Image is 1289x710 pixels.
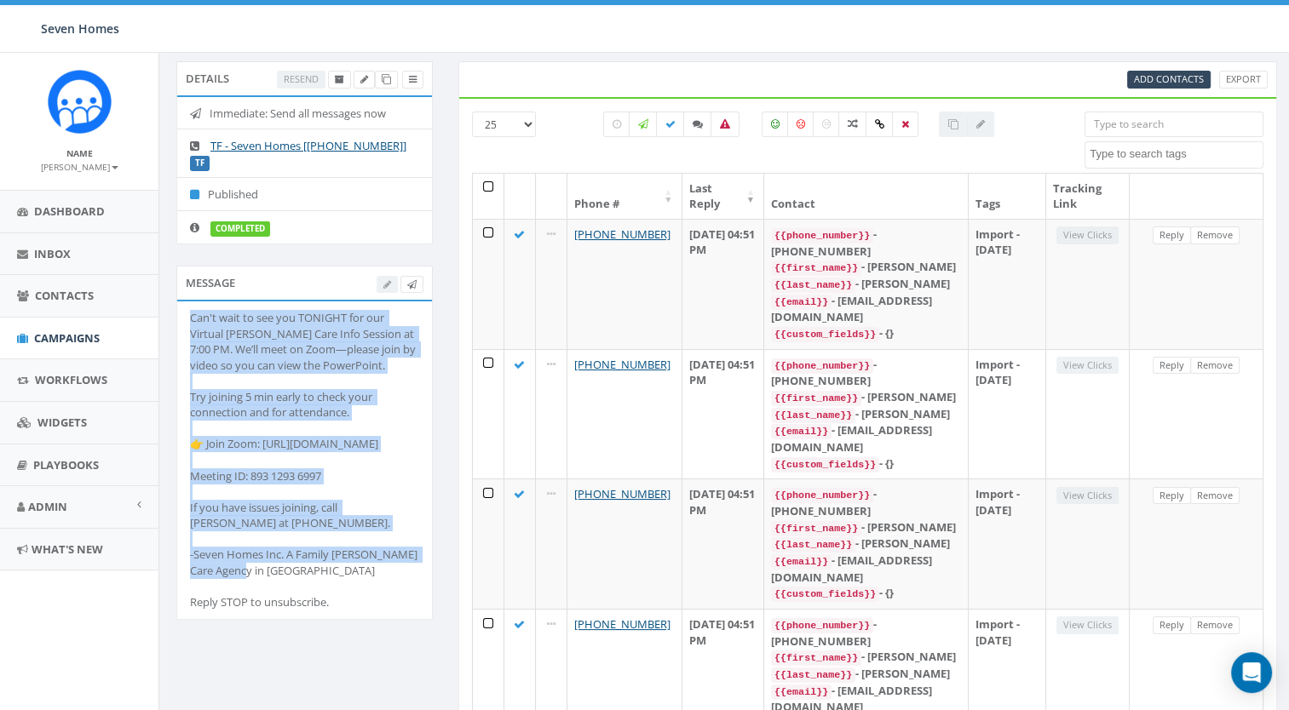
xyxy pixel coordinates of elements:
[35,288,94,303] span: Contacts
[335,72,344,85] span: Archive Campaign
[1190,226,1240,244] a: Remove
[41,158,118,174] a: [PERSON_NAME]
[41,20,119,37] span: Seven Homes
[683,112,712,137] label: Replied
[1190,616,1240,634] a: Remove
[1085,112,1263,137] input: Type to search
[771,389,961,406] div: - [PERSON_NAME]
[682,478,764,609] td: [DATE] 04:51 PM
[407,278,417,290] span: Send Test Message
[762,112,789,137] label: Positive
[771,357,961,389] div: - [PHONE_NUMBER]
[28,499,67,514] span: Admin
[787,112,814,137] label: Negative
[771,521,861,536] code: {{first_name}}
[603,112,630,137] label: Pending
[1153,226,1191,244] a: Reply
[682,174,764,219] th: Last Reply: activate to sort column ascending
[1153,616,1191,634] a: Reply
[35,372,107,387] span: Workflows
[1134,72,1204,85] span: Add Contacts
[813,112,840,137] label: Neutral
[190,310,419,610] div: Can't wait to see you TONIGHT for our Virtual [PERSON_NAME] Care Info Session at 7:00 PM. We’ll m...
[34,203,105,219] span: Dashboard
[190,108,210,119] i: Immediate: Send all messages now
[177,177,432,211] li: Published
[176,266,433,300] div: Message
[190,156,210,171] label: TF
[33,457,99,472] span: Playbooks
[771,228,873,243] code: {{phone_number}}
[771,278,855,293] code: {{last_name}}
[409,72,417,85] span: View Campaign Delivery Statistics
[771,587,879,602] code: {{custom_fields}}
[34,330,100,346] span: Campaigns
[764,174,969,219] th: Contact
[574,616,670,632] a: [PHONE_NUMBER]
[1134,72,1204,85] span: CSV files only
[1153,357,1191,375] a: Reply
[574,226,670,242] a: [PHONE_NUMBER]
[771,408,855,423] code: {{last_name}}
[892,112,918,137] label: Removed
[771,325,961,342] div: - {}
[866,112,894,137] label: Link Clicked
[1153,487,1191,505] a: Reply
[1090,146,1263,162] textarea: Search
[656,112,685,137] label: Delivered
[771,554,832,570] code: {{email}}
[771,327,879,342] code: {{custom_fields}}
[682,219,764,349] td: [DATE] 04:51 PM
[771,422,961,455] div: - [EMAIL_ADDRESS][DOMAIN_NAME]
[969,219,1046,349] td: Import - [DATE]
[210,221,270,237] label: completed
[771,650,861,666] code: {{first_name}}
[771,666,961,683] div: - [PERSON_NAME]
[771,261,861,276] code: {{first_name}}
[629,112,658,137] label: Sending
[771,358,873,374] code: {{phone_number}}
[969,349,1046,479] td: Import - [DATE]
[210,138,406,153] a: TF - Seven Homes [[PHONE_NUMBER]]
[574,357,670,372] a: [PHONE_NUMBER]
[34,246,71,261] span: Inbox
[771,406,961,423] div: - [PERSON_NAME]
[771,488,873,503] code: {{phone_number}}
[969,174,1046,219] th: Tags
[771,616,961,649] div: - [PHONE_NUMBER]
[771,684,832,700] code: {{email}}
[360,72,368,85] span: Edit Campaign Title
[1046,174,1130,219] th: Tracking Link
[66,147,93,159] small: Name
[771,455,961,472] div: - {}
[32,541,103,557] span: What's New
[1219,71,1268,89] a: Export
[190,189,208,200] i: Published
[574,486,670,501] a: [PHONE_NUMBER]
[771,391,861,406] code: {{first_name}}
[771,519,961,536] div: - [PERSON_NAME]
[711,112,739,137] label: Bounced
[567,174,682,219] th: Phone #: activate to sort column ascending
[771,486,961,518] div: - [PHONE_NUMBER]
[37,415,87,430] span: Widgets
[1190,487,1240,505] a: Remove
[771,226,961,259] div: - [PHONE_NUMBER]
[682,349,764,479] td: [DATE] 04:51 PM
[771,424,832,439] code: {{email}}
[771,293,961,325] div: - [EMAIL_ADDRESS][DOMAIN_NAME]
[771,553,961,585] div: - [EMAIL_ADDRESS][DOMAIN_NAME]
[771,667,855,683] code: {{last_name}}
[771,295,832,310] code: {{email}}
[1190,357,1240,375] a: Remove
[41,161,118,173] small: [PERSON_NAME]
[1127,71,1211,89] a: Add Contacts
[48,70,112,134] img: Rally_Corp_Icon.png
[969,478,1046,609] td: Import - [DATE]
[1231,652,1272,693] div: Open Intercom Messenger
[771,259,961,276] div: - [PERSON_NAME]
[771,535,961,553] div: - [PERSON_NAME]
[176,61,433,95] div: Details
[771,618,873,633] code: {{phone_number}}
[382,72,391,85] span: Clone Campaign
